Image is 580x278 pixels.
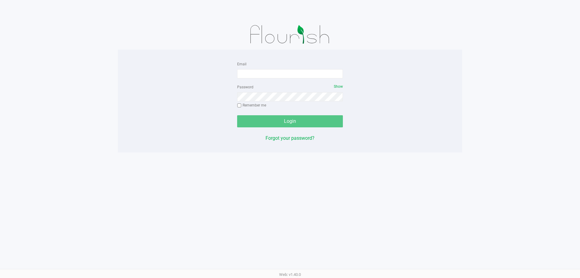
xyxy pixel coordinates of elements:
label: Password [237,84,253,90]
span: Show [334,84,343,89]
button: Forgot your password? [266,135,314,142]
label: Remember me [237,103,266,108]
span: Web: v1.40.0 [279,272,301,277]
input: Remember me [237,103,241,108]
label: Email [237,61,246,67]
